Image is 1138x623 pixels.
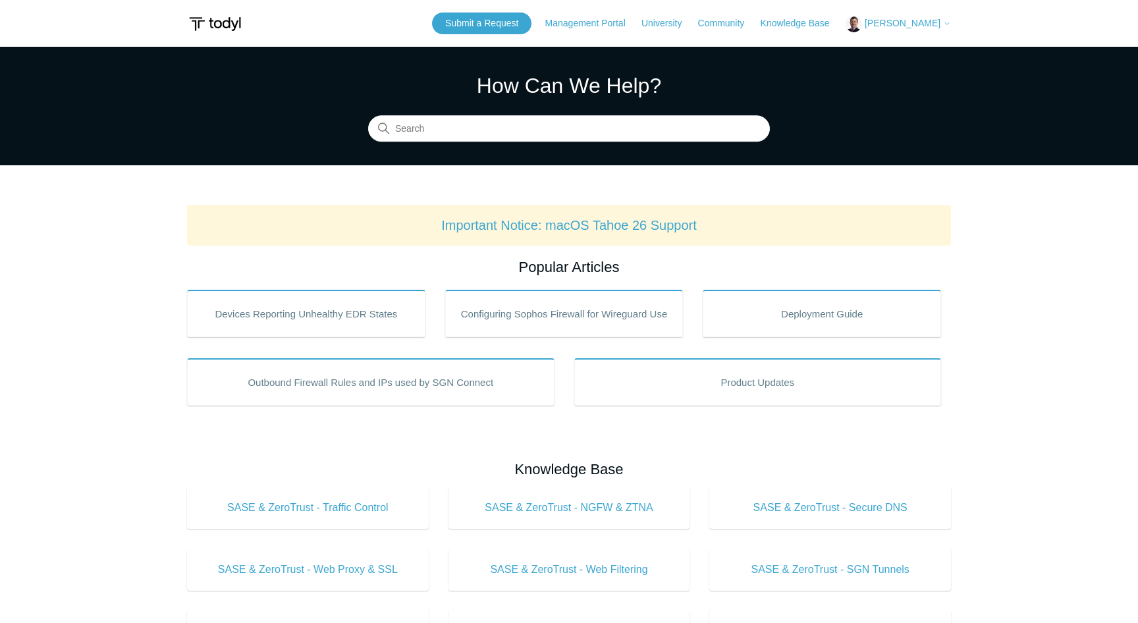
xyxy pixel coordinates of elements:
[445,290,684,337] a: Configuring Sophos Firewall for Wireguard Use
[368,70,770,101] h1: How Can We Help?
[432,13,531,34] a: Submit a Request
[368,116,770,142] input: Search
[187,549,429,591] a: SASE & ZeroTrust - Web Proxy & SSL
[545,16,639,30] a: Management Portal
[448,549,690,591] a: SASE & ZeroTrust - Web Filtering
[468,562,670,578] span: SASE & ZeroTrust - Web Filtering
[698,16,758,30] a: Community
[641,16,695,30] a: University
[187,256,951,278] h2: Popular Articles
[187,290,425,337] a: Devices Reporting Unhealthy EDR States
[468,500,670,516] span: SASE & ZeroTrust - NGFW & ZTNA
[448,487,690,529] a: SASE & ZeroTrust - NGFW & ZTNA
[207,500,409,516] span: SASE & ZeroTrust - Traffic Control
[207,562,409,578] span: SASE & ZeroTrust - Web Proxy & SSL
[703,290,941,337] a: Deployment Guide
[846,16,951,32] button: [PERSON_NAME]
[761,16,843,30] a: Knowledge Base
[729,500,931,516] span: SASE & ZeroTrust - Secure DNS
[709,549,951,591] a: SASE & ZeroTrust - SGN Tunnels
[729,562,931,578] span: SASE & ZeroTrust - SGN Tunnels
[187,458,951,480] h2: Knowledge Base
[709,487,951,529] a: SASE & ZeroTrust - Secure DNS
[187,358,555,406] a: Outbound Firewall Rules and IPs used by SGN Connect
[441,218,697,232] a: Important Notice: macOS Tahoe 26 Support
[187,12,243,36] img: Todyl Support Center Help Center home page
[187,487,429,529] a: SASE & ZeroTrust - Traffic Control
[865,18,940,28] span: [PERSON_NAME]
[574,358,942,406] a: Product Updates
